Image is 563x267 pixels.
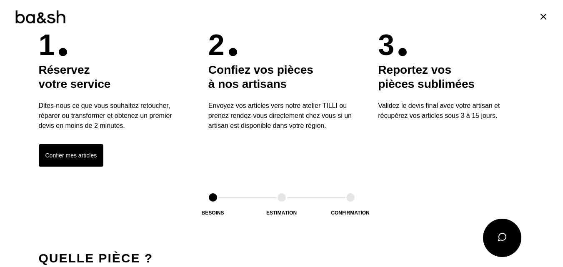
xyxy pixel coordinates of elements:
[39,250,525,267] h2: Quelle pièce ?
[378,30,394,60] p: 3
[208,30,225,60] p: 2
[208,63,313,76] span: Confiez vos pièces
[39,63,90,76] span: Réservez
[39,101,185,131] p: Dites-nous ce que vous souhaitez retoucher, réparer ou transformer et obtenez un premier devis en...
[171,210,255,216] div: Besoins
[378,63,451,76] span: Reportez vos
[39,77,111,90] span: votre service
[378,77,475,90] span: pièces sublimées
[240,210,323,216] div: Estimation
[309,210,392,216] div: Confirmation
[39,144,104,167] button: Confier mes articles
[15,9,66,25] img: Logo ba&sh by Tilli
[378,101,524,121] p: Validez le devis final avec votre artisan et récupérez vos articles sous 3 à 15 jours.
[208,77,287,90] span: à nos artisans
[208,101,355,131] p: Envoyez vos articles vers notre atelier TILLI ou prenez rendez-vous directement chez vous si un a...
[39,30,55,60] p: 1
